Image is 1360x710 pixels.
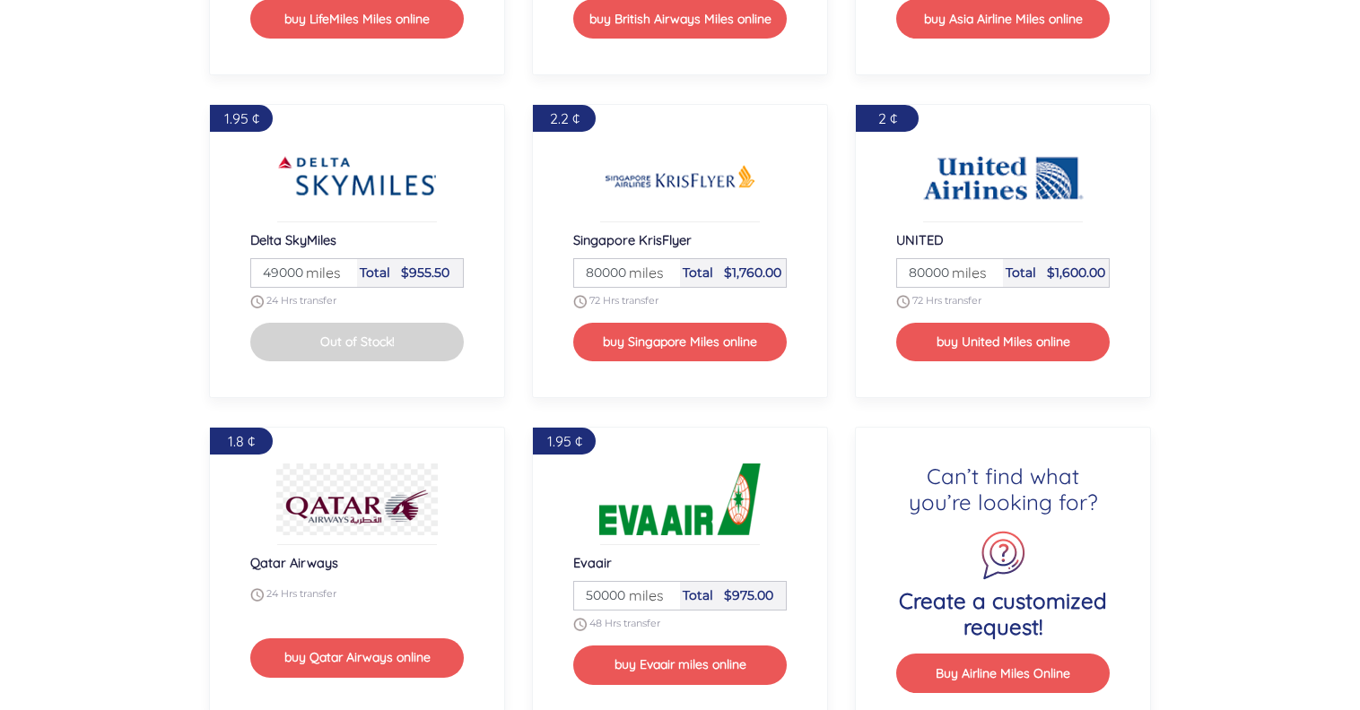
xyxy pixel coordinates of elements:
span: miles [943,262,987,283]
span: Qatar Airways [250,554,338,571]
span: Total [683,587,713,603]
button: buy Qatar Airways online [250,638,464,677]
span: 24 Hrs transfer [266,294,336,307]
span: 1.8 ¢ [228,432,255,450]
span: miles [297,262,341,283]
img: Buy Delta SkyMiles Airline miles online [276,141,438,212]
img: question icon [978,530,1029,581]
span: UNITED [896,231,943,248]
span: 72 Hrs transfer [912,294,981,307]
span: $975.00 [724,587,773,603]
span: miles [620,584,664,606]
span: Total [360,264,390,281]
span: Total [683,264,713,281]
img: Buy Evaair Airline miles online [599,463,761,535]
img: Buy Singapore KrisFlyer Airline miles online [599,141,761,212]
span: Delta SkyMiles [250,231,336,248]
button: Buy Airline Miles Online [896,654,1110,692]
img: schedule.png [896,295,910,308]
span: miles [620,262,664,283]
span: 24 Hrs transfer [266,588,336,601]
h4: Create a customized request! [896,588,1110,640]
img: schedule.png [573,618,587,631]
img: Buy Qatar Airways Airline miles online [276,463,438,535]
img: Buy UNITED Airline miles online [922,141,1084,212]
span: 2.2 ¢ [550,109,580,127]
span: 72 Hrs transfer [589,294,658,307]
h4: Can’t find what you’re looking for? [896,463,1110,515]
img: schedule.png [250,295,264,308]
span: $955.50 [401,264,449,281]
button: buy Singapore Miles online [573,323,787,361]
img: schedule.png [250,588,264,602]
span: 2 ¢ [878,109,897,127]
span: 1.95 ¢ [224,109,259,127]
span: Singapore KrisFlyer [573,231,692,248]
button: buy United Miles online [896,323,1110,361]
a: buy Qatar Airways online [250,647,464,665]
span: $1,760.00 [724,264,781,281]
button: Out of Stock! [250,323,464,361]
span: 48 Hrs transfer [589,618,660,630]
span: Total [1006,264,1036,281]
span: $1,600.00 [1047,264,1105,281]
span: 1.95 ¢ [547,432,582,450]
img: schedule.png [573,295,587,308]
button: buy Evaair miles online [573,645,787,684]
span: Evaair [573,554,612,571]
